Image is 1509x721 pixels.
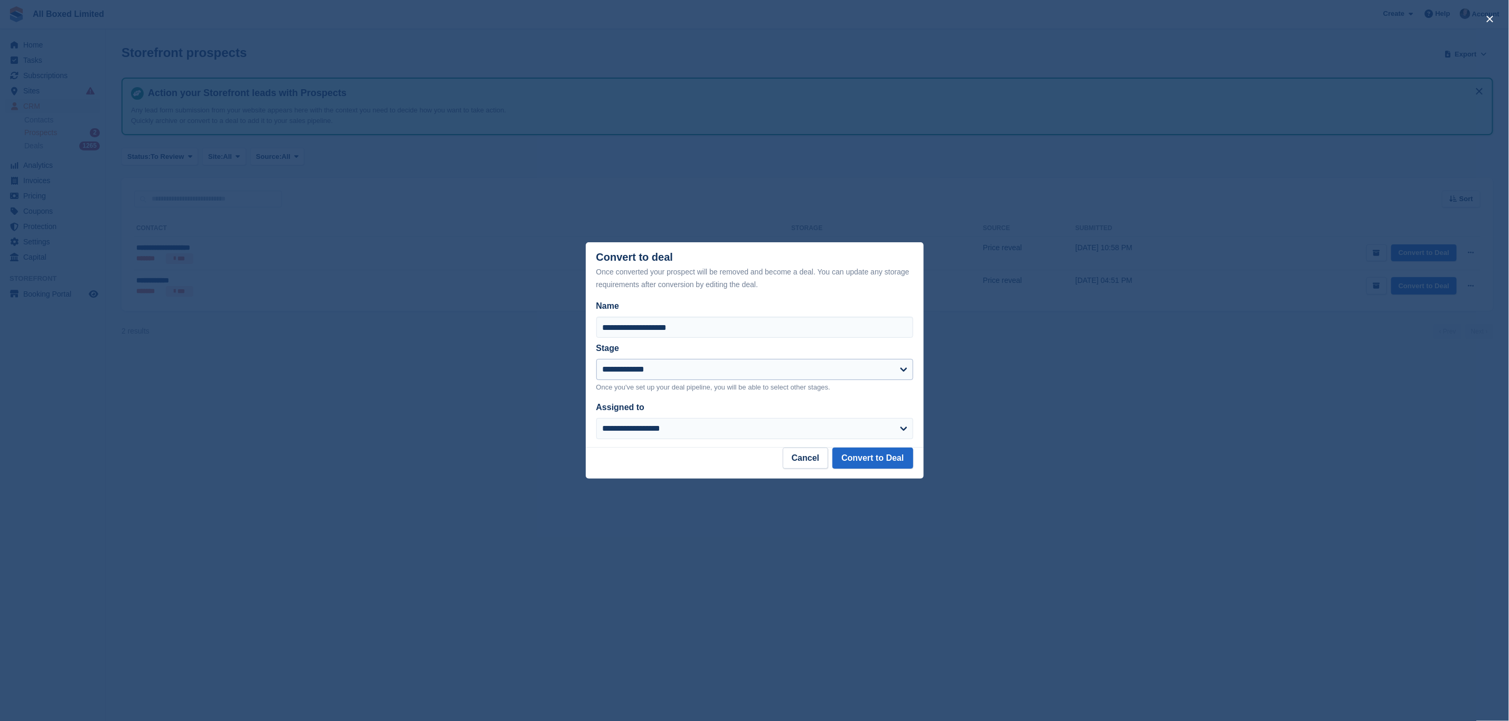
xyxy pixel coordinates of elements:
button: close [1482,11,1498,27]
button: Cancel [783,448,828,469]
p: Once you've set up your deal pipeline, you will be able to select other stages. [596,382,913,393]
div: Once converted your prospect will be removed and become a deal. You can update any storage requir... [596,265,913,291]
label: Name [596,300,913,312]
label: Stage [596,344,620,353]
label: Assigned to [596,403,645,412]
button: Convert to Deal [832,448,913,469]
div: Convert to deal [596,251,913,291]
